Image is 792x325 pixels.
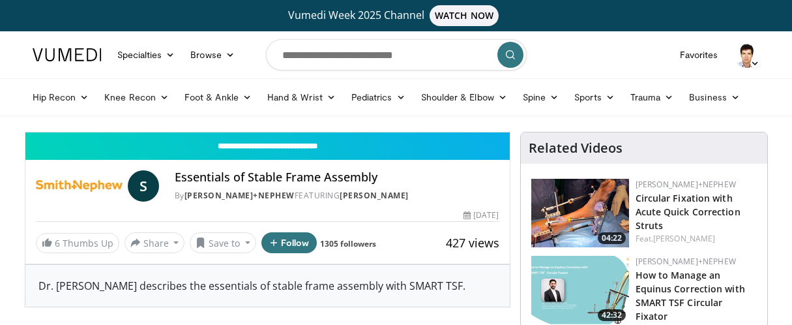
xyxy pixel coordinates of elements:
a: 6 Thumbs Up [36,233,119,253]
a: Hand & Wrist [259,84,344,110]
a: [PERSON_NAME] [653,233,715,244]
button: Share [125,232,185,253]
span: 6 [55,237,60,249]
div: Dr. [PERSON_NAME] describes the essentials of stable frame assembly with SMART TSF. [25,265,510,307]
a: Foot & Ankle [177,84,259,110]
span: 04:22 [598,232,626,244]
a: Circular Fixation with Acute Quick Correction Struts [636,192,741,232]
h4: Essentials of Stable Frame Assembly [175,170,499,185]
a: 04:22 [531,179,629,247]
a: [PERSON_NAME]+Nephew [636,256,736,267]
div: Feat. [636,233,757,245]
div: By FEATURING [175,190,499,202]
a: 1305 followers [320,238,376,249]
button: Save to [190,232,256,253]
a: Pediatrics [344,84,413,110]
a: Shoulder & Elbow [413,84,515,110]
div: [DATE] [463,209,499,221]
a: Specialties [110,42,183,68]
a: Favorites [672,42,726,68]
span: 42:32 [598,309,626,321]
img: a7f5708d-8341-4284-949e-8ba7bbfa28e4.png.150x105_q85_crop-smart_upscale.png [531,179,629,247]
a: Hip Recon [25,84,97,110]
img: Smith+Nephew [36,170,123,202]
input: Search topics, interventions [266,39,527,70]
a: Knee Recon [96,84,177,110]
span: 427 views [446,235,499,251]
a: Vumedi Week 2025 ChannelWATCH NOW [35,5,758,26]
span: WATCH NOW [430,5,499,26]
a: 42:32 [531,256,629,324]
a: Spine [515,84,566,110]
a: Business [681,84,748,110]
img: d563fa16-1da3-40d4-96ac-4bb77f0c8460.png.150x105_q85_crop-smart_upscale.png [531,256,629,324]
button: Follow [261,232,317,253]
a: Trauma [623,84,682,110]
a: [PERSON_NAME]+Nephew [184,190,295,201]
a: How to Manage an Equinus Correction with SMART TSF Circular Fixator [636,269,745,322]
img: Avatar [734,42,760,68]
a: Sports [566,84,623,110]
h4: Related Videos [529,140,623,156]
a: [PERSON_NAME]+Nephew [636,179,736,190]
img: VuMedi Logo [33,48,102,61]
a: Browse [183,42,242,68]
a: [PERSON_NAME] [340,190,409,201]
a: S [128,170,159,202]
